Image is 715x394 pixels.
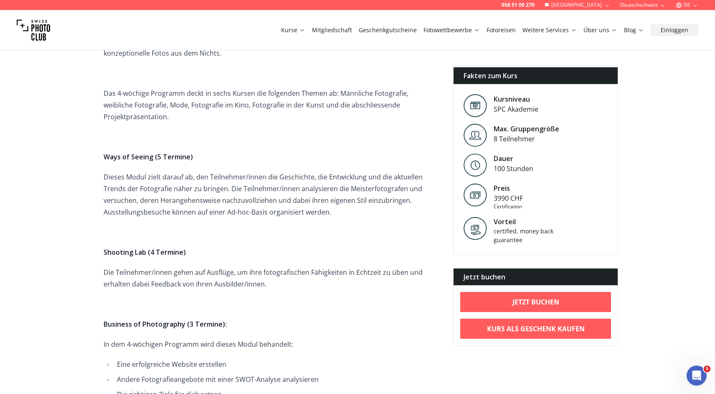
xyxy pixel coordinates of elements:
a: Kurs als Geschenk kaufen [460,319,611,339]
div: Dauer [494,154,533,164]
div: Certification [494,203,523,210]
div: 3990 CHF [494,193,523,203]
a: Weitere Services [522,26,577,34]
p: In dem 4-wöchigen Programm wird dieses Modul behandelt: [104,338,433,350]
img: Level [464,94,487,117]
button: Fotowettbewerbe [420,24,483,36]
div: Max. Gruppengröße [494,124,559,134]
div: SPC Akademie [494,104,538,114]
iframe: Intercom live chat [687,366,707,386]
a: Kurse [281,26,305,34]
button: Blog [621,24,647,36]
button: Fotoreisen [483,24,519,36]
button: Über uns [580,24,621,36]
span: 5 [704,366,710,372]
div: Preis [494,183,523,193]
div: Vorteil [494,217,565,227]
a: Mitgliedschaft [312,26,352,34]
button: Mitgliedschaft [309,24,355,36]
a: Über uns [583,26,617,34]
div: Jetzt buchen [454,269,618,285]
a: Jetzt buchen [460,292,611,312]
p: Dieses Modul zielt darauf ab, den Teilnehmer/innen die Geschichte, die Entwicklung und die aktuel... [104,171,433,218]
div: 100 Stunden [494,164,533,174]
strong: Shooting Lab (4 Termine) [104,248,186,257]
button: Weitere Services [519,24,580,36]
a: Fotoreisen [487,26,516,34]
strong: Ways of Seeing (5 Termine) [104,152,193,161]
div: 8 Teilnehmer [494,134,559,144]
b: Jetzt buchen [512,297,559,307]
p: Die Teilnehmer/innen gehen auf Ausflüge, um ihre fotografischen Fähigkeiten in Echtzeit zu üben u... [104,266,433,290]
strong: Business of Photography (3 Termine): [104,320,227,329]
img: Swiss photo club [17,13,50,47]
li: Andere Fotografieangebote mit einer SWOT-Analyse analysieren [114,374,433,385]
div: Kursniveau [494,94,538,104]
button: Einloggen [651,24,698,36]
a: 058 51 00 270 [502,2,535,8]
a: Geschenkgutscheine [359,26,417,34]
div: Fakten zum Kurs [454,67,618,84]
b: Kurs als Geschenk kaufen [487,324,585,334]
img: Level [464,124,487,147]
img: Vorteil [464,217,487,240]
button: Geschenkgutscheine [355,24,420,36]
button: Kurse [278,24,309,36]
a: Fotowettbewerbe [423,26,480,34]
a: Blog [624,26,644,34]
img: Level [464,154,487,177]
li: Eine erfolgreiche Website erstellen [114,358,433,370]
div: certified, money back guarantee [494,227,565,244]
img: Preis [464,183,487,207]
p: Das 4-wöchige Programm deckt in sechs Kursen die folgenden Themen ab: Männliche Fotografie, weibl... [104,87,433,123]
